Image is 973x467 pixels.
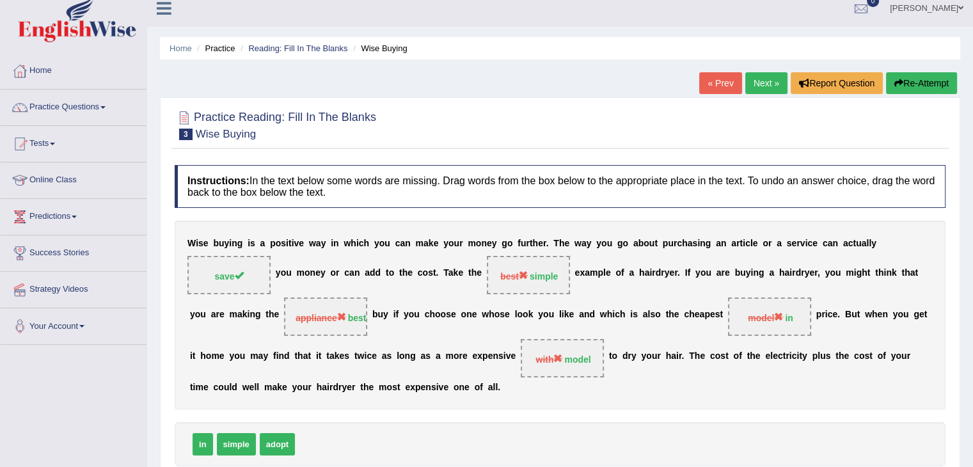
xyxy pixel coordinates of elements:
[211,310,216,320] b: a
[247,310,249,320] b: i
[812,238,818,248] b: e
[276,268,281,278] b: y
[825,268,830,278] b: y
[843,238,848,248] b: a
[789,268,792,278] b: i
[553,238,559,248] b: T
[630,310,633,320] b: i
[585,268,590,278] b: a
[316,238,321,248] b: a
[862,238,867,248] b: a
[530,238,533,248] b: t
[862,268,867,278] b: h
[615,310,620,320] b: c
[393,310,396,320] b: i
[269,310,274,320] b: h
[433,268,436,278] b: t
[336,268,339,278] b: r
[405,238,411,248] b: n
[517,310,523,320] b: o
[787,238,792,248] b: s
[481,238,487,248] b: n
[805,268,810,278] b: y
[848,238,853,248] b: c
[423,238,429,248] b: a
[299,238,304,248] b: e
[350,42,407,54] li: Wise Buying
[818,268,820,278] b: ,
[1,53,146,85] a: Home
[753,238,758,248] b: e
[649,238,655,248] b: u
[745,238,750,248] b: c
[857,268,862,278] b: g
[807,238,812,248] b: c
[224,238,229,248] b: y
[376,268,381,278] b: d
[809,268,814,278] b: e
[395,238,400,248] b: c
[853,238,856,248] b: t
[351,238,356,248] b: h
[580,268,585,278] b: x
[528,310,534,320] b: k
[564,310,569,320] b: k
[871,238,876,248] b: y
[745,72,787,94] a: Next »
[330,268,336,278] b: o
[216,310,219,320] b: r
[677,238,682,248] b: c
[546,238,549,248] b: .
[620,310,626,320] b: h
[305,268,310,278] b: o
[502,238,507,248] b: g
[372,310,378,320] b: b
[429,238,434,248] b: k
[400,238,405,248] b: a
[796,238,800,248] b: r
[487,256,570,294] span: Drop target
[195,310,201,320] b: o
[255,310,261,320] b: g
[219,238,225,248] b: u
[716,238,721,248] b: a
[721,238,727,248] b: n
[569,310,574,320] b: e
[179,129,193,140] span: 3
[832,238,838,248] b: n
[606,268,611,278] b: e
[354,268,360,278] b: n
[389,268,395,278] b: o
[768,238,771,248] b: r
[759,268,764,278] b: g
[175,108,376,140] h2: Practice Reading: Fill In The Blanks
[644,238,649,248] b: o
[489,310,494,320] b: h
[477,268,482,278] b: e
[823,238,828,248] b: c
[505,310,510,320] b: e
[515,310,518,320] b: l
[652,268,655,278] b: r
[443,268,448,278] b: T
[448,268,454,278] b: a
[533,238,539,248] b: h
[1,199,146,231] a: Predictions
[792,268,795,278] b: r
[574,238,581,248] b: w
[695,268,700,278] b: y
[386,268,389,278] b: t
[574,268,580,278] b: e
[564,238,569,248] b: e
[395,310,399,320] b: f
[482,310,489,320] b: w
[731,238,736,248] b: a
[284,297,367,336] span: Drop target
[700,238,706,248] b: n
[248,44,347,53] a: Reading: Fill In The Blanks
[1,272,146,304] a: Strategy Videos
[901,268,905,278] b: t
[399,268,402,278] b: t
[196,128,256,140] small: Wise Buying
[682,238,688,248] b: h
